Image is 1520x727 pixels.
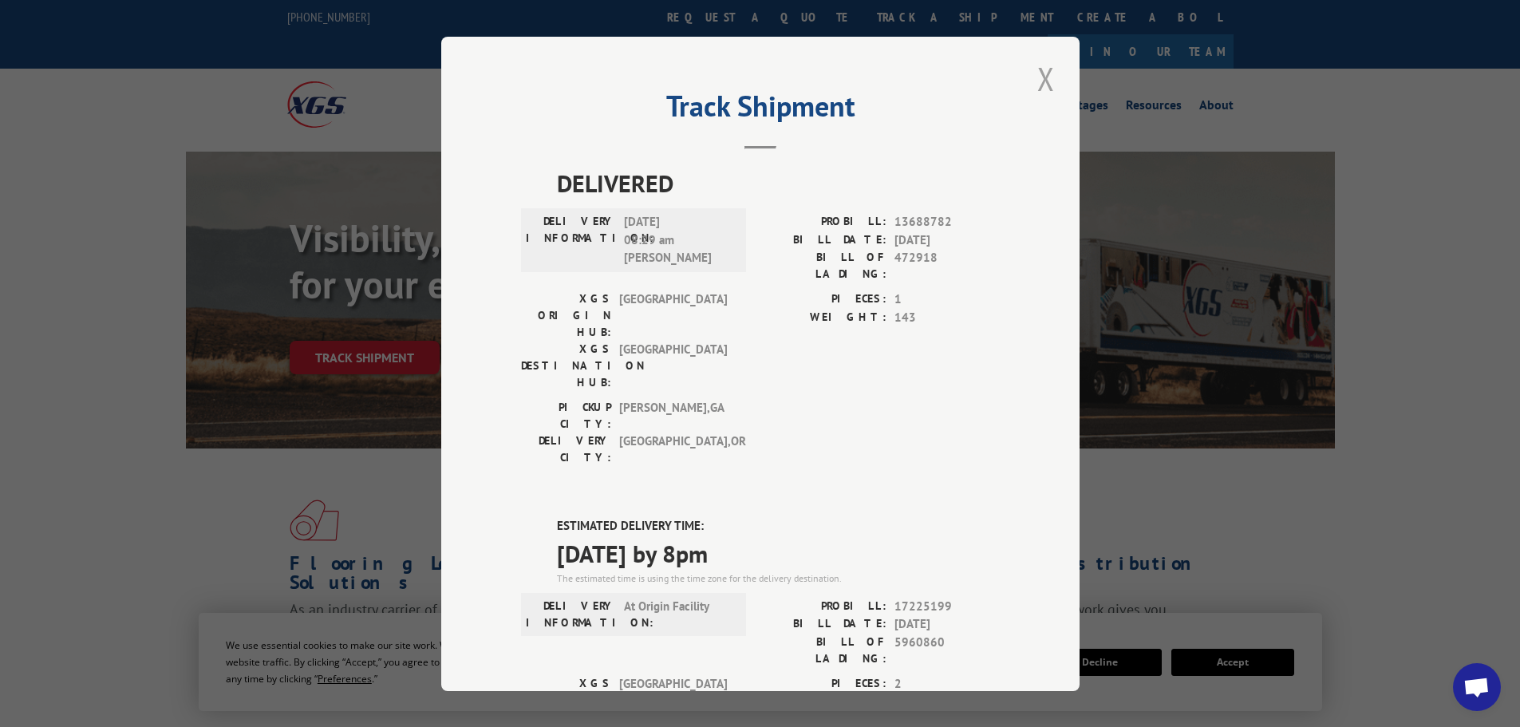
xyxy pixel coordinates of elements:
[1453,663,1501,711] a: Open chat
[1032,57,1060,101] button: Close modal
[521,341,611,391] label: XGS DESTINATION HUB:
[894,674,1000,693] span: 2
[894,615,1000,634] span: [DATE]
[521,433,611,466] label: DELIVERY CITY:
[619,341,727,391] span: [GEOGRAPHIC_DATA]
[760,231,886,249] label: BILL DATE:
[894,308,1000,326] span: 143
[760,308,886,326] label: WEIGHT:
[760,615,886,634] label: BILL DATE:
[557,535,1000,571] span: [DATE] by 8pm
[760,213,886,231] label: PROBILL:
[760,597,886,615] label: PROBILL:
[624,213,732,267] span: [DATE] 08:29 am [PERSON_NAME]
[526,213,616,267] label: DELIVERY INFORMATION:
[619,399,727,433] span: [PERSON_NAME] , GA
[521,399,611,433] label: PICKUP CITY:
[894,597,1000,615] span: 17225199
[760,633,886,666] label: BILL OF LADING:
[760,249,886,283] label: BILL OF LADING:
[760,674,886,693] label: PIECES:
[557,517,1000,535] label: ESTIMATED DELIVERY TIME:
[526,597,616,630] label: DELIVERY INFORMATION:
[619,290,727,341] span: [GEOGRAPHIC_DATA]
[894,290,1000,309] span: 1
[521,95,1000,125] h2: Track Shipment
[521,674,611,725] label: XGS ORIGIN HUB:
[894,633,1000,666] span: 5960860
[894,213,1000,231] span: 13688782
[521,290,611,341] label: XGS ORIGIN HUB:
[894,249,1000,283] span: 472918
[624,597,732,630] span: At Origin Facility
[894,231,1000,249] span: [DATE]
[557,571,1000,585] div: The estimated time is using the time zone for the delivery destination.
[619,674,727,725] span: [GEOGRAPHIC_DATA]
[760,290,886,309] label: PIECES:
[619,433,727,466] span: [GEOGRAPHIC_DATA] , OR
[557,165,1000,201] span: DELIVERED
